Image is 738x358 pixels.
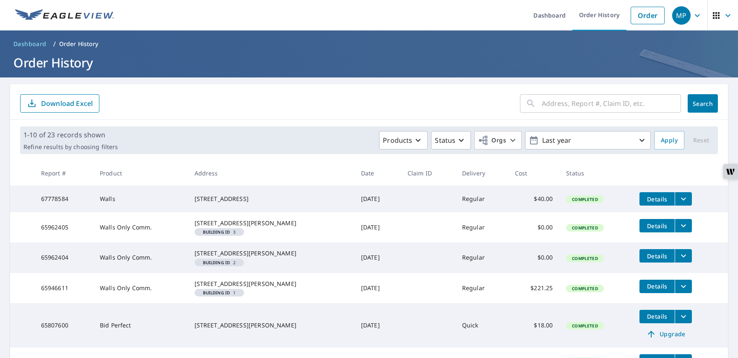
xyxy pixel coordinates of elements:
[644,312,670,320] span: Details
[34,212,93,242] td: 65962405
[188,161,354,185] th: Address
[195,195,348,203] div: [STREET_ADDRESS]
[34,242,93,273] td: 65962404
[639,192,675,206] button: detailsBtn-67778584
[508,303,560,348] td: $18.00
[93,273,188,303] td: Walls Only Comm.
[195,219,348,227] div: [STREET_ADDRESS][PERSON_NAME]
[383,135,412,145] p: Products
[203,260,230,265] em: Building ID
[661,135,678,146] span: Apply
[455,242,508,273] td: Regular
[435,135,455,145] p: Status
[198,291,241,295] span: 1
[508,242,560,273] td: $0.00
[688,94,718,113] button: Search
[639,280,675,293] button: detailsBtn-65946611
[53,39,56,49] li: /
[654,131,684,149] button: Apply
[639,310,675,323] button: detailsBtn-65807600
[34,273,93,303] td: 65946611
[203,230,230,234] em: Building ID
[34,185,93,212] td: 67778584
[675,310,692,323] button: filesDropdownBtn-65807600
[93,185,188,212] td: Walls
[644,252,670,260] span: Details
[354,212,401,242] td: [DATE]
[694,100,711,108] span: Search
[455,185,508,212] td: Regular
[455,161,508,185] th: Delivery
[508,161,560,185] th: Cost
[195,280,348,288] div: [STREET_ADDRESS][PERSON_NAME]
[644,282,670,290] span: Details
[23,143,118,151] p: Refine results by choosing filters
[675,280,692,293] button: filesDropdownBtn-65946611
[93,161,188,185] th: Product
[93,303,188,348] td: Bid Perfect
[455,273,508,303] td: Regular
[567,286,603,291] span: Completed
[474,131,522,149] button: Orgs
[195,249,348,258] div: [STREET_ADDRESS][PERSON_NAME]
[354,242,401,273] td: [DATE]
[401,161,455,185] th: Claim ID
[675,219,692,232] button: filesDropdownBtn-65962405
[567,225,603,231] span: Completed
[15,9,114,22] img: EV Logo
[10,54,728,71] h1: Order History
[639,327,692,341] a: Upgrade
[431,131,471,149] button: Status
[203,291,230,295] em: Building ID
[478,135,506,146] span: Orgs
[10,37,50,51] a: Dashboard
[354,185,401,212] td: [DATE]
[508,185,560,212] td: $40.00
[672,6,691,25] div: MP
[675,249,692,263] button: filesDropdownBtn-65962404
[23,130,118,140] p: 1-10 of 23 records shown
[639,219,675,232] button: detailsBtn-65962405
[542,92,681,115] input: Address, Report #, Claim ID, etc.
[354,161,401,185] th: Date
[10,37,728,51] nav: breadcrumb
[675,192,692,206] button: filesDropdownBtn-67778584
[93,242,188,273] td: Walls Only Comm.
[198,260,241,265] span: 2
[198,230,241,234] span: 3
[539,133,637,148] p: Last year
[631,7,665,24] a: Order
[455,303,508,348] td: Quick
[644,195,670,203] span: Details
[34,303,93,348] td: 65807600
[644,329,687,339] span: Upgrade
[567,255,603,261] span: Completed
[559,161,633,185] th: Status
[20,94,99,113] button: Download Excel
[354,273,401,303] td: [DATE]
[508,212,560,242] td: $0.00
[644,222,670,230] span: Details
[379,131,428,149] button: Products
[455,212,508,242] td: Regular
[567,323,603,329] span: Completed
[525,131,651,149] button: Last year
[34,161,93,185] th: Report #
[93,212,188,242] td: Walls Only Comm.
[59,40,99,48] p: Order History
[354,303,401,348] td: [DATE]
[639,249,675,263] button: detailsBtn-65962404
[567,196,603,202] span: Completed
[13,40,47,48] span: Dashboard
[195,321,348,330] div: [STREET_ADDRESS][PERSON_NAME]
[508,273,560,303] td: $221.25
[41,99,93,108] p: Download Excel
